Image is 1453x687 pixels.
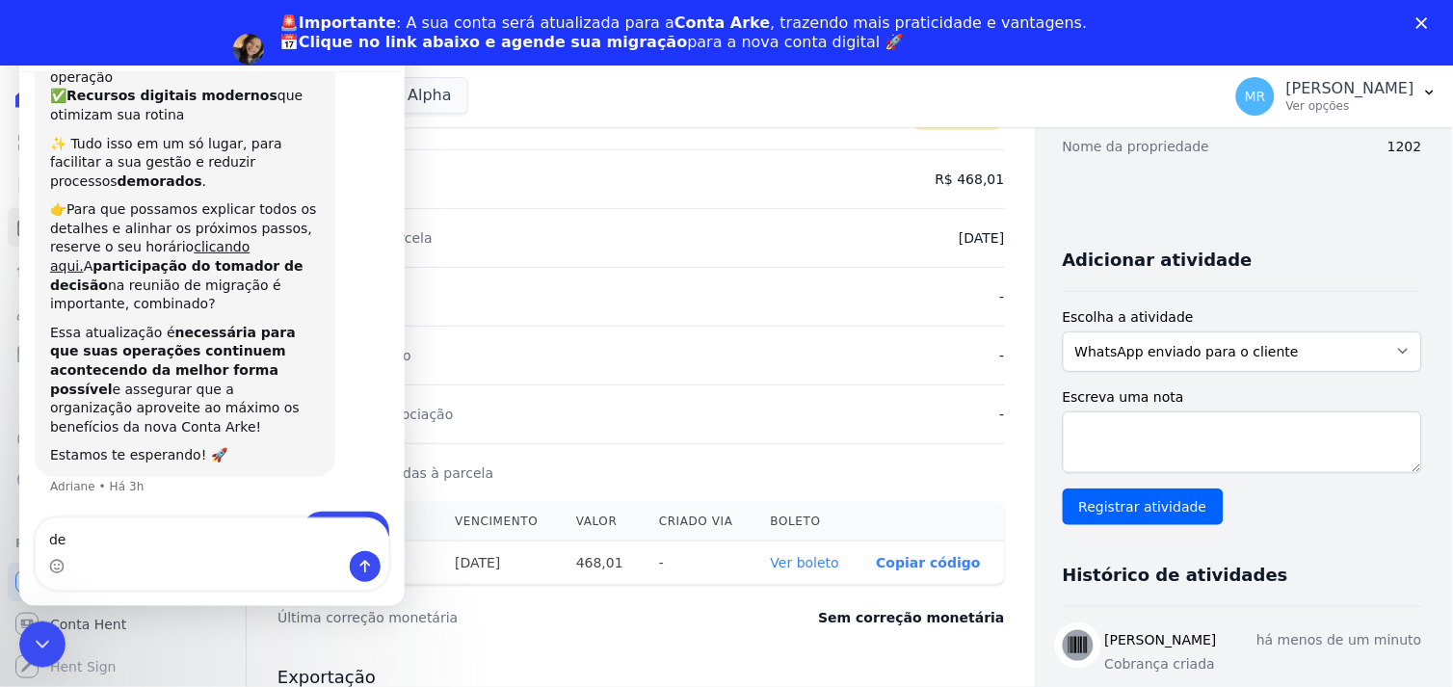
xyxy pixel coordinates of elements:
a: Crédito [8,420,238,459]
a: Minha Carteira [8,335,238,374]
th: Boleto [755,502,861,542]
dt: Nome da propriedade [1063,137,1210,156]
div: Marcos diz… [15,492,370,558]
b: necessária para que suas operações continuem acontecendo da melhor forma possível [31,305,277,378]
a: Ver boleto [771,555,839,570]
span: MR [1245,90,1266,103]
a: Parcelas [8,208,238,247]
button: Início [302,8,338,44]
b: Clique no link abaixo e agende sua migração [299,33,688,51]
button: Copiar código [877,555,981,570]
dt: Última correção monetária [277,608,707,627]
b: demorados [98,154,183,170]
input: Registrar atividade [1063,489,1224,525]
dd: Sem correção monetária [818,608,1004,627]
div: : A sua conta será atualizada para a , trazendo mais praticidade e vantagens. 📅 para a nova conta... [279,13,1088,52]
a: Visão Geral [8,123,238,162]
label: Escreva uma nota [1063,387,1422,408]
th: 468,01 [561,541,644,584]
div: Estamos te esperando! 🚀 [31,427,301,446]
h3: Histórico de atividades [1063,564,1288,587]
a: Conta Hent [8,605,238,644]
b: Recursos digitais modernos [47,68,258,84]
th: Valor [561,502,644,542]
a: Lotes [8,251,238,289]
h3: [PERSON_NAME] [1105,630,1217,650]
a: Transferências [8,378,238,416]
dd: - [1000,405,1005,424]
img: Profile image for Adriane [233,34,264,65]
textarea: Envie uma mensagem... [16,499,369,532]
div: Bom dia [283,492,370,535]
div: Fechar [1416,17,1436,29]
dd: - [1000,287,1005,306]
label: Escolha a atividade [1063,307,1422,328]
th: Criado via [644,502,755,542]
a: Contratos [8,166,238,204]
dd: [DATE] [959,228,1004,248]
th: - [644,541,755,584]
p: Cobrança criada [1105,654,1422,674]
a: Clientes [8,293,238,331]
div: Essa atualização é e assegurar que a organização aproveite ao máximo os benefícios da nova Conta ... [31,304,301,418]
p: [PERSON_NAME] [1286,79,1414,98]
p: Ver opções [1286,98,1414,114]
div: Fechar [338,8,373,42]
p: Ativo(a) há 45min [93,24,206,43]
a: Recebíveis [8,563,238,601]
a: Agendar migração [279,64,438,85]
div: Adriane • Há 3h [31,462,124,473]
div: ✨ Tudo isso em um só lugar, para facilitar a sua gestão e reduzir processos . [31,116,301,172]
b: 🚨Importante [279,13,396,32]
th: Vencimento [439,502,561,542]
div: Plataformas [15,532,230,555]
b: participação do tomador de decisão [31,239,284,274]
p: há menos de um minuto [1256,630,1422,650]
div: 👉Para que possamos explicar todos os detalhes e alinhar os próximos passos, reserve o seu horário... [31,181,301,295]
span: Conta Hent [50,615,126,634]
dd: 1202 [1387,137,1422,156]
iframe: Intercom live chat [19,621,66,668]
th: [DATE] [439,541,561,584]
button: MR [PERSON_NAME] Ver opções [1221,69,1453,123]
dd: R$ 468,01 [936,170,1005,189]
button: Enviar uma mensagem [330,532,361,563]
button: Selecionador de Emoji [30,540,45,555]
dd: - [1000,346,1005,365]
b: Conta Arke [674,13,770,32]
a: Negativação [8,462,238,501]
iframe: Intercom live chat [19,19,405,606]
h3: Adicionar atividade [1063,249,1253,272]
